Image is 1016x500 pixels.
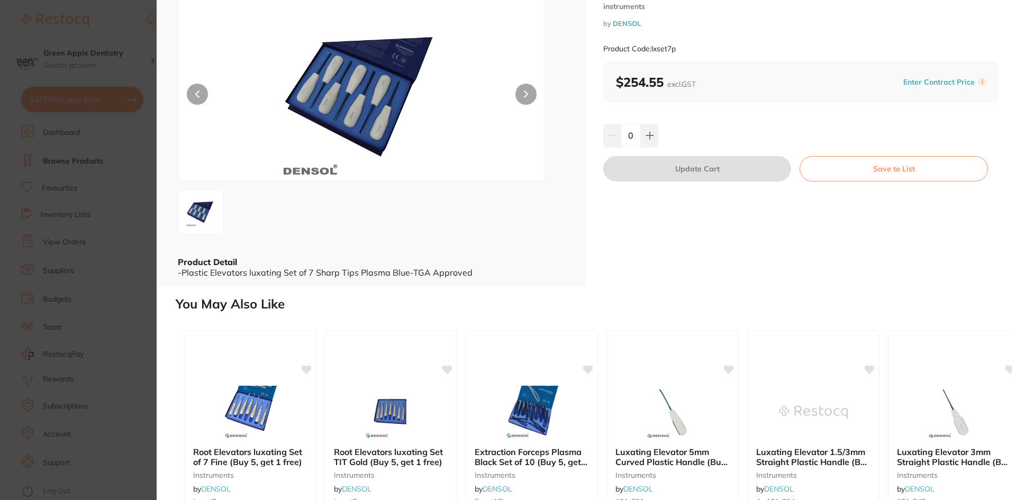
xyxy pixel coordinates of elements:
b: Luxating Elevator 1.5/3mm Straight Plastic Handle (Buy 5, get 1 free) [756,447,870,467]
div: -Plastic Elevators luxating Set of 7 Sharp Tips Plasma Blue-TGA Approved [178,268,565,277]
a: DENSOL [623,484,653,494]
b: Extraction Forceps Plasma Black Set of 10 (Buy 5, get 1 free) [475,447,589,467]
small: by [603,20,999,28]
b: Luxating Elevator 5mm Curved Plastic Handle (Buy 5, get 1 free) [615,447,730,467]
b: Luxating Elevator 3mm Straight Plastic Handle (Buy 5, get 1 free) [897,447,1011,467]
a: DENSOL [483,484,512,494]
a: DENSOL [905,484,935,494]
h2: You May Also Like [176,297,1012,312]
a: DENSOL [342,484,371,494]
button: Save to List [800,156,988,181]
span: by [334,484,371,494]
a: DENSOL [201,484,231,494]
small: instruments [756,471,870,479]
small: instruments [193,471,307,479]
small: instruments [615,471,730,479]
small: instruments [334,471,448,479]
a: DENSOL [764,484,794,494]
img: Root Elevators luxating Set TIT Gold (Buy 5, get 1 free) [357,386,425,439]
img: c3RpYy5naWY [252,13,472,180]
a: DENSOL [613,19,641,28]
img: Luxating Elevator 1.5/3mm Straight Plastic Handle (Buy 5, get 1 free) [779,386,848,439]
img: c3RpYy5naWY [182,193,220,231]
small: instruments [897,471,1011,479]
b: $254.55 [616,74,696,90]
img: Root Elevators luxating Set of 7 Fine (Buy 5, get 1 free) [216,386,285,439]
small: instruments [475,471,589,479]
small: instruments [603,2,999,11]
b: Product Detail [178,257,237,267]
span: excl. GST [667,79,696,89]
span: by [615,484,653,494]
small: Product Code: lxset7p [603,44,676,53]
b: Root Elevators luxating Set TIT Gold (Buy 5, get 1 free) [334,447,448,467]
span: by [897,484,935,494]
img: Extraction Forceps Plasma Black Set of 10 (Buy 5, get 1 free) [497,386,566,439]
span: by [193,484,231,494]
label: i [978,78,986,86]
img: Luxating Elevator 3mm Straight Plastic Handle (Buy 5, get 1 free) [920,386,988,439]
b: Root Elevators luxating Set of 7 Fine (Buy 5, get 1 free) [193,447,307,467]
button: Update Cart [603,156,791,181]
span: by [475,484,512,494]
button: Enter Contract Price [900,77,978,87]
img: Luxating Elevator 5mm Curved Plastic Handle (Buy 5, get 1 free) [638,386,707,439]
span: by [756,484,794,494]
